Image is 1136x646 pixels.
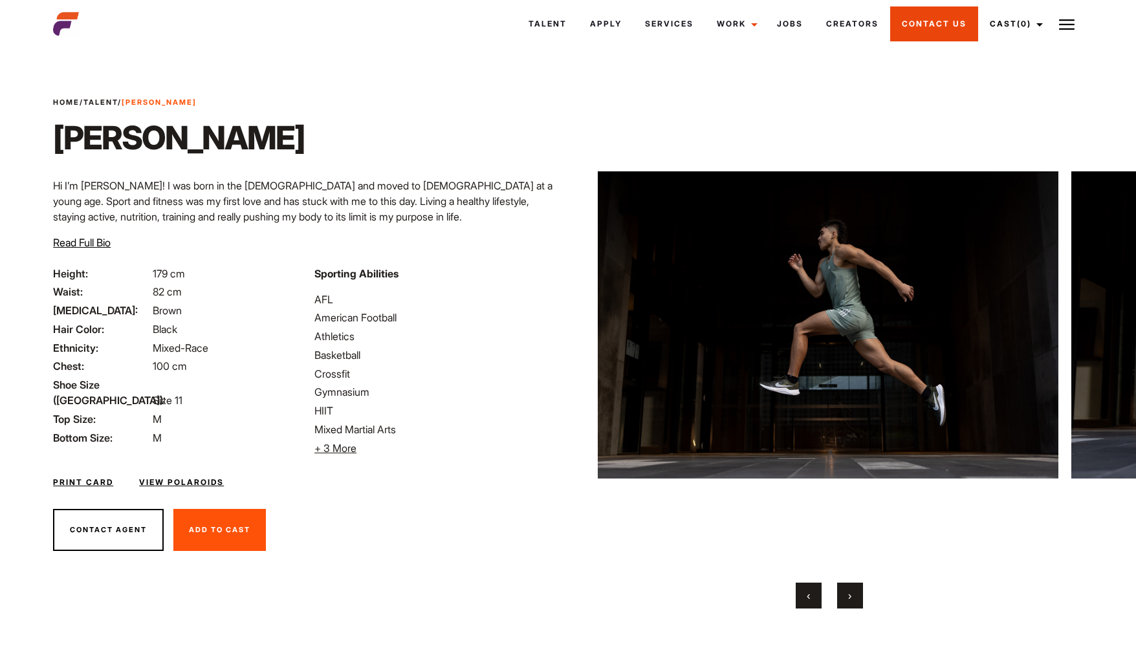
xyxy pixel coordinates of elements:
[314,328,560,344] li: Athletics
[153,413,162,425] span: M
[314,366,560,382] li: Crossfit
[53,303,150,318] span: [MEDICAL_DATA]:
[53,321,150,337] span: Hair Color:
[53,509,164,552] button: Contact Agent
[153,323,177,336] span: Black
[53,235,111,250] button: Read Full Bio
[153,394,182,407] span: Size 11
[53,284,150,299] span: Waist:
[314,442,356,455] span: + 3 More
[633,6,705,41] a: Services
[1017,19,1031,28] span: (0)
[814,6,890,41] a: Creators
[53,377,150,408] span: Shoe Size ([GEOGRAPHIC_DATA]):
[314,403,560,418] li: HIIT
[978,6,1051,41] a: Cast(0)
[517,6,578,41] a: Talent
[705,6,765,41] a: Work
[153,360,187,372] span: 100 cm
[53,430,150,446] span: Bottom Size:
[314,267,399,280] strong: Sporting Abilities
[53,266,150,281] span: Height:
[765,6,814,41] a: Jobs
[53,98,80,107] a: Home
[53,118,305,157] h1: [PERSON_NAME]
[314,422,560,437] li: Mixed Martial Arts
[1059,17,1075,32] img: Burger icon
[153,431,162,444] span: M
[314,384,560,400] li: Gymnasium
[122,98,197,107] strong: [PERSON_NAME]
[53,340,150,356] span: Ethnicity:
[890,6,978,41] a: Contact Us
[314,292,560,307] li: AFL
[53,97,197,108] span: / /
[53,477,113,488] a: Print Card
[153,341,208,354] span: Mixed-Race
[139,477,224,488] a: View Polaroids
[173,509,266,552] button: Add To Cast
[314,310,560,325] li: American Football
[314,347,560,363] li: Basketball
[53,236,111,249] span: Read Full Bio
[578,6,633,41] a: Apply
[83,98,118,107] a: Talent
[153,285,182,298] span: 82 cm
[53,178,560,224] p: Hi I’m [PERSON_NAME]! I was born in the [DEMOGRAPHIC_DATA] and moved to [DEMOGRAPHIC_DATA] at a y...
[189,525,250,534] span: Add To Cast
[53,358,150,374] span: Chest:
[153,267,185,280] span: 179 cm
[807,589,810,602] span: Previous
[153,304,182,317] span: Brown
[848,589,851,602] span: Next
[53,11,79,37] img: cropped-aefm-brand-fav-22-square.png
[53,411,150,427] span: Top Size:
